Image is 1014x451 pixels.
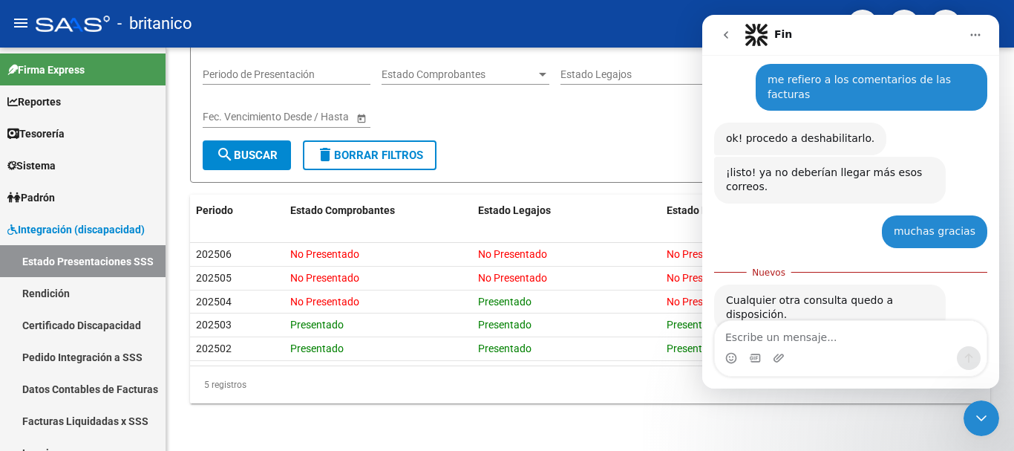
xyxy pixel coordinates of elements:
[478,296,531,308] span: Presentado
[478,248,547,260] span: No Presentado
[7,189,55,206] span: Padrón
[216,149,278,162] span: Buscar
[216,146,234,163] mat-icon: search
[290,272,359,284] span: No Presentado
[667,272,736,284] span: No Presentado
[290,343,344,354] span: Presentado
[667,296,736,308] span: No Presentado
[702,15,999,389] iframe: Intercom live chat
[964,400,999,436] iframe: Intercom live chat
[196,319,232,331] span: 202503
[667,248,736,260] span: No Presentado
[353,110,369,126] button: Open calendar
[290,204,395,216] span: Estado Comprobantes
[117,7,192,40] span: - britanico
[667,343,720,354] span: Presentado
[478,343,531,354] span: Presentado
[316,146,334,163] mat-icon: delete
[203,140,291,170] button: Buscar
[7,94,61,110] span: Reportes
[667,204,781,216] span: Estado Rendición (IDAF)
[196,296,232,308] span: 202504
[203,111,249,123] input: Start date
[478,319,531,331] span: Presentado
[12,14,30,32] mat-icon: menu
[478,272,547,284] span: No Presentado
[261,111,334,123] input: End date
[196,272,232,284] span: 202505
[661,195,849,227] datatable-header-cell: Estado Rendición (IDAF)
[190,195,284,227] datatable-header-cell: Periodo
[303,140,436,170] button: Borrar Filtros
[478,204,551,216] span: Estado Legajos
[7,126,65,142] span: Tesorería
[7,221,145,238] span: Integración (discapacidad)
[560,68,715,81] span: Estado Legajos
[290,319,344,331] span: Presentado
[667,319,720,331] span: Presentado
[7,158,56,174] span: Sistema
[7,62,85,78] span: Firma Express
[382,68,536,81] span: Estado Comprobantes
[290,248,359,260] span: No Presentado
[196,343,232,354] span: 202502
[316,149,423,162] span: Borrar Filtros
[290,296,359,308] span: No Presentado
[472,195,661,227] datatable-header-cell: Estado Legajos
[196,248,232,260] span: 202506
[284,195,473,227] datatable-header-cell: Estado Comprobantes
[190,366,990,403] div: 5 registros
[196,204,233,216] span: Periodo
